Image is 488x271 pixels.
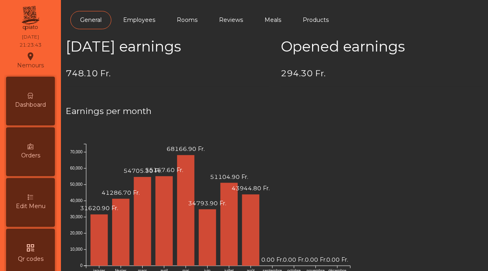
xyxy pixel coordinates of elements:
[80,263,82,268] text: 0
[70,150,82,154] text: 70,000
[70,198,82,203] text: 40,000
[232,185,270,192] text: 43944.80 Fr.
[145,166,183,174] text: 55167.60 Fr.
[15,101,46,109] span: Dashboard
[261,256,283,263] text: 0.00 Fr.
[255,11,291,29] a: Meals
[188,200,226,207] text: 34793.90 Fr.
[70,166,82,170] text: 60,000
[167,145,205,153] text: 68166.90 Fr.
[80,204,118,212] text: 31620.90 Fr.
[70,182,82,187] text: 50,000
[113,11,165,29] a: Employees
[102,189,140,196] text: 41286.70 Fr.
[66,67,269,80] h4: 748.10 Fr.
[305,256,327,263] text: 0.00 Fr.
[17,50,44,71] div: Nemours
[66,105,483,117] h4: Earnings per month
[326,256,348,263] text: 0.00 Fr.
[70,231,82,235] text: 20,000
[209,11,253,29] a: Reviews
[22,33,39,41] div: [DATE]
[21,151,40,160] span: Orders
[281,38,484,55] h2: Opened earnings
[167,11,207,29] a: Rooms
[26,243,35,253] i: qr_code
[283,256,305,263] text: 0.00 Fr.
[16,202,46,211] span: Edit Menu
[70,247,82,252] text: 10,000
[293,11,338,29] a: Products
[26,52,35,61] i: location_on
[66,38,269,55] h2: [DATE] earnings
[70,215,82,219] text: 30,000
[124,167,162,174] text: 54705.30 Fr.
[281,67,484,80] h4: 294.30 Fr.
[210,173,248,180] text: 51104.90 Fr.
[20,41,41,49] div: 21:23:43
[70,11,111,29] a: General
[20,4,40,32] img: qpiato
[18,255,43,263] span: Qr codes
